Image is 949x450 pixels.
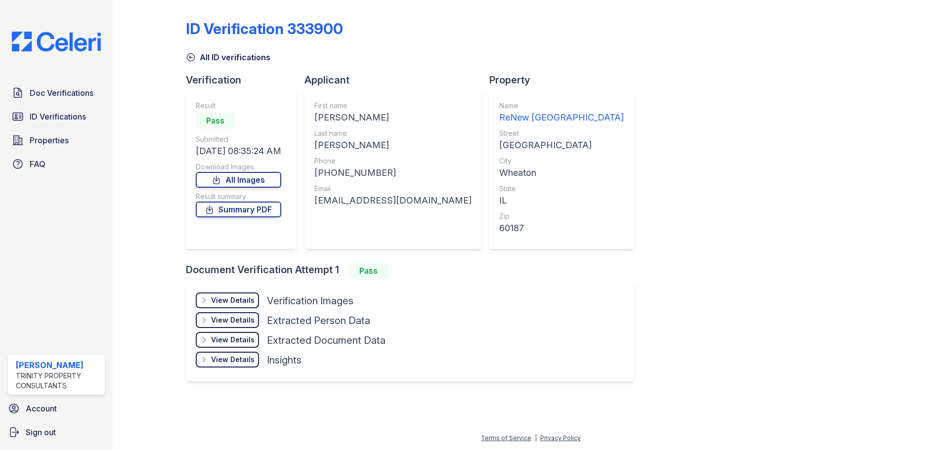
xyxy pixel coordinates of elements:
div: Wheaton [499,166,624,180]
div: View Details [211,295,255,305]
span: FAQ [30,158,45,170]
div: State [499,184,624,194]
div: Pass [349,263,388,279]
span: ID Verifications [30,111,86,123]
span: Account [26,403,57,414]
div: Email [314,184,472,194]
a: Doc Verifications [8,83,105,103]
div: 60187 [499,221,624,235]
div: Document Verification Attempt 1 [186,263,642,279]
div: View Details [211,315,255,325]
span: Properties [30,134,69,146]
div: ReNew [GEOGRAPHIC_DATA] [499,111,624,124]
div: Pass [196,113,235,128]
div: IL [499,194,624,207]
iframe: chat widget [907,410,939,440]
div: View Details [211,355,255,365]
div: Verification [186,73,304,87]
a: Summary PDF [196,202,281,217]
div: Phone [314,156,472,166]
div: Applicant [304,73,489,87]
div: ID Verification 333900 [186,20,343,38]
div: City [499,156,624,166]
div: | [535,434,537,442]
div: Property [489,73,642,87]
div: [PERSON_NAME] [16,359,101,371]
div: View Details [211,335,255,345]
a: Properties [8,130,105,150]
span: Doc Verifications [30,87,93,99]
div: Insights [267,353,302,367]
span: Sign out [26,426,56,438]
div: Name [499,101,624,111]
div: [PERSON_NAME] [314,138,472,152]
div: Street [499,128,624,138]
div: Extracted Person Data [267,314,370,327]
a: ID Verifications [8,107,105,126]
div: First name [314,101,472,111]
a: FAQ [8,154,105,174]
a: All Images [196,172,281,188]
a: Name ReNew [GEOGRAPHIC_DATA] [499,101,624,124]
a: Terms of Service [481,434,531,442]
div: [PHONE_NUMBER] [314,166,472,180]
div: Zip [499,211,624,221]
a: All ID verifications [186,51,270,63]
div: Download Images [196,162,281,172]
div: Verification Images [267,294,353,308]
a: Account [4,399,109,418]
div: Result summary [196,192,281,202]
div: [GEOGRAPHIC_DATA] [499,138,624,152]
div: [PERSON_NAME] [314,111,472,124]
div: Last name [314,128,472,138]
div: [DATE] 08:35:24 AM [196,144,281,158]
img: CE_Logo_Blue-a8612792a0a2168367f1c8372b55b34899dd931a85d93a1a3d3e32e68fde9ad4.png [4,32,109,51]
div: [EMAIL_ADDRESS][DOMAIN_NAME] [314,194,472,207]
div: Submitted [196,134,281,144]
a: Sign out [4,422,109,442]
a: Privacy Policy [540,434,581,442]
div: Extracted Document Data [267,333,386,347]
div: Trinity Property Consultants [16,371,101,391]
div: Result [196,101,281,111]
